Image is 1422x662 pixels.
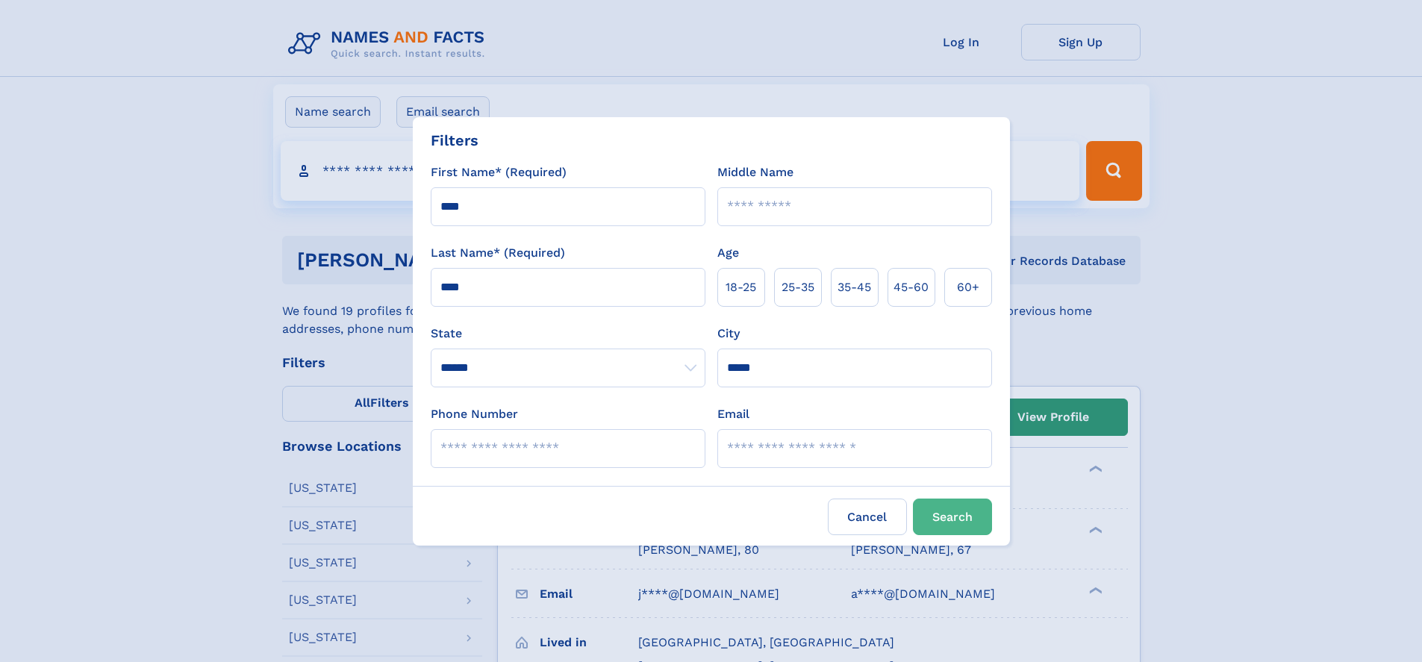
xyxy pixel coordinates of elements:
[828,499,907,535] label: Cancel
[726,278,756,296] span: 18‑25
[717,405,749,423] label: Email
[913,499,992,535] button: Search
[717,244,739,262] label: Age
[717,163,793,181] label: Middle Name
[431,325,705,343] label: State
[431,244,565,262] label: Last Name* (Required)
[838,278,871,296] span: 35‑45
[782,278,814,296] span: 25‑35
[431,405,518,423] label: Phone Number
[894,278,929,296] span: 45‑60
[957,278,979,296] span: 60+
[431,129,478,152] div: Filters
[431,163,567,181] label: First Name* (Required)
[717,325,740,343] label: City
